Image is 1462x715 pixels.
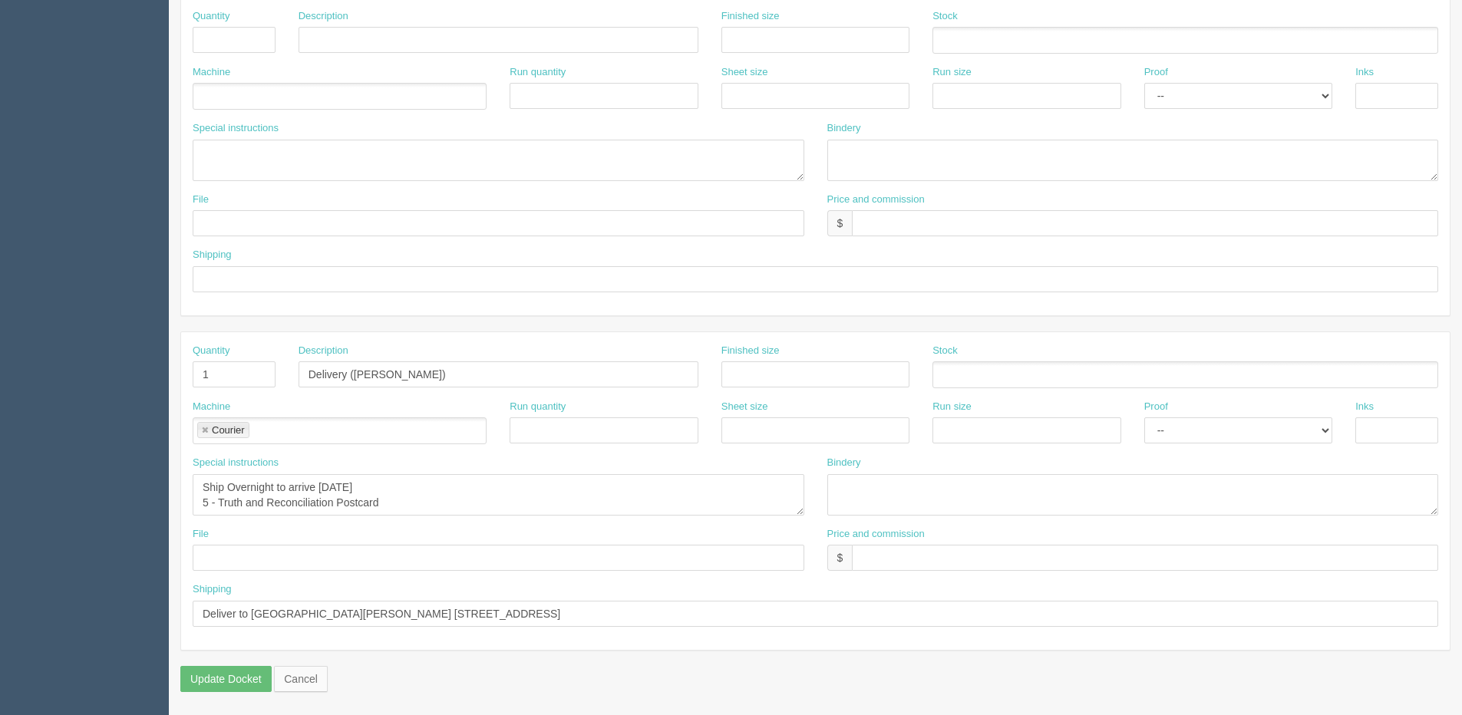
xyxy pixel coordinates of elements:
[193,344,229,358] label: Quantity
[1355,65,1374,80] label: Inks
[932,9,958,24] label: Stock
[193,456,279,470] label: Special instructions
[827,121,861,136] label: Bindery
[193,474,804,516] textarea: Ship Overnight to arrive [DATE] 5 - Truth and Reconciliation Postcard
[274,666,328,692] a: Cancel
[827,527,925,542] label: Price and commission
[932,344,958,358] label: Stock
[932,400,972,414] label: Run size
[827,193,925,207] label: Price and commission
[1355,400,1374,414] label: Inks
[193,193,209,207] label: File
[721,65,768,80] label: Sheet size
[510,65,566,80] label: Run quantity
[932,65,972,80] label: Run size
[193,121,279,136] label: Special instructions
[721,400,768,414] label: Sheet size
[212,425,245,435] div: Courier
[721,344,780,358] label: Finished size
[1144,65,1168,80] label: Proof
[299,344,348,358] label: Description
[284,673,318,685] span: translation missing: en.helpers.links.cancel
[193,65,230,80] label: Machine
[299,9,348,24] label: Description
[193,527,209,542] label: File
[193,400,230,414] label: Machine
[721,9,780,24] label: Finished size
[193,248,232,262] label: Shipping
[193,9,229,24] label: Quantity
[180,666,272,692] input: Update Docket
[193,582,232,597] label: Shipping
[827,210,853,236] div: $
[827,456,861,470] label: Bindery
[510,400,566,414] label: Run quantity
[827,545,853,571] div: $
[1144,400,1168,414] label: Proof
